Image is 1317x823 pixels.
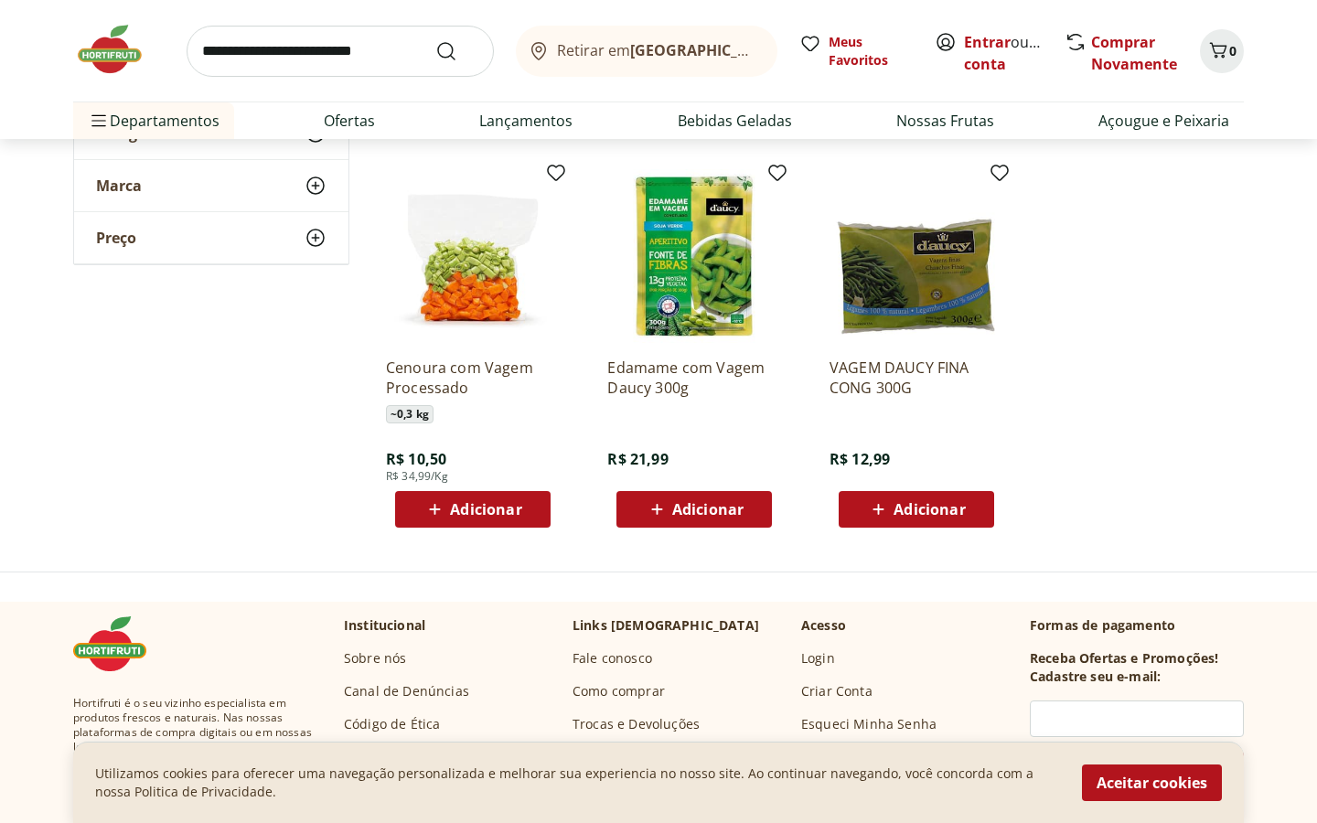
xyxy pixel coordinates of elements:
[964,31,1045,75] span: ou
[839,491,994,528] button: Adicionar
[386,405,434,423] span: ~ 0,3 kg
[516,26,777,77] button: Retirar em[GEOGRAPHIC_DATA]/[GEOGRAPHIC_DATA]
[344,616,425,635] p: Institucional
[88,99,219,143] span: Departamentos
[450,502,521,517] span: Adicionar
[386,358,560,398] a: Cenoura com Vagem Processado
[73,22,165,77] img: Hortifruti
[95,764,1060,801] p: Utilizamos cookies para oferecer uma navegação personalizada e melhorar sua experiencia no nosso ...
[964,32,1011,52] a: Entrar
[801,649,835,668] a: Login
[573,715,700,733] a: Trocas e Devoluções
[344,682,469,700] a: Canal de Denúncias
[672,502,744,517] span: Adicionar
[395,491,551,528] button: Adicionar
[324,110,375,132] a: Ofertas
[830,358,1003,398] a: VAGEM DAUCY FINA CONG 300G
[830,169,1003,343] img: VAGEM DAUCY FINA CONG 300G
[616,491,772,528] button: Adicionar
[799,33,913,69] a: Meus Favoritos
[1030,616,1244,635] p: Formas de pagamento
[435,40,479,62] button: Submit Search
[607,169,781,343] img: Edamame com Vagem Daucy 300g
[607,449,668,469] span: R$ 21,99
[573,649,652,668] a: Fale conosco
[1082,764,1222,801] button: Aceitar cookies
[801,715,937,733] a: Esqueci Minha Senha
[73,696,315,798] span: Hortifruti é o seu vizinho especialista em produtos frescos e naturais. Nas nossas plataformas de...
[678,110,792,132] a: Bebidas Geladas
[479,110,573,132] a: Lançamentos
[896,110,994,132] a: Nossas Frutas
[386,169,560,343] img: Cenoura com Vagem Processado
[573,616,759,635] p: Links [DEMOGRAPHIC_DATA]
[74,212,348,263] button: Preço
[1098,110,1229,132] a: Açougue e Peixaria
[557,42,759,59] span: Retirar em
[1030,668,1161,686] h3: Cadastre seu e-mail:
[607,358,781,398] a: Edamame com Vagem Daucy 300g
[187,26,494,77] input: search
[386,469,448,484] span: R$ 34,99/Kg
[830,449,890,469] span: R$ 12,99
[1030,649,1218,668] h3: Receba Ofertas e Promoções!
[344,715,440,733] a: Código de Ética
[964,32,1065,74] a: Criar conta
[630,40,938,60] b: [GEOGRAPHIC_DATA]/[GEOGRAPHIC_DATA]
[344,649,406,668] a: Sobre nós
[386,449,446,469] span: R$ 10,50
[801,682,873,700] a: Criar Conta
[88,99,110,143] button: Menu
[801,616,846,635] p: Acesso
[1200,29,1244,73] button: Carrinho
[73,616,165,671] img: Hortifruti
[829,33,913,69] span: Meus Favoritos
[573,682,665,700] a: Como comprar
[96,176,142,195] span: Marca
[1091,32,1177,74] a: Comprar Novamente
[1229,42,1237,59] span: 0
[96,229,136,247] span: Preço
[74,160,348,211] button: Marca
[894,502,965,517] span: Adicionar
